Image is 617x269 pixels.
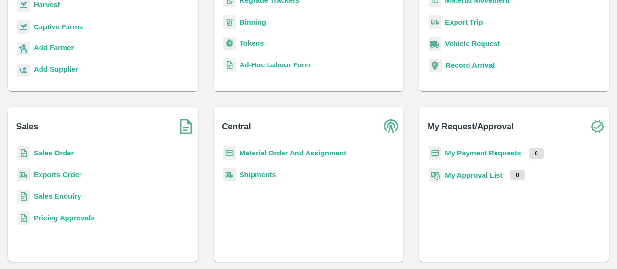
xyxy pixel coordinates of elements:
img: check [585,115,609,139]
a: Sales Enquiry [34,192,81,200]
a: Pricing Approvals [34,214,94,222]
img: delivery [429,15,441,29]
img: sales [17,190,30,204]
img: bin [223,15,236,29]
img: shipments [17,168,30,182]
b: Central [222,120,251,133]
a: Export Trip [445,18,483,26]
img: central [379,115,403,139]
a: Tokens [240,39,264,47]
b: Add Farmer [34,44,74,51]
img: sales [223,58,236,72]
img: payment [429,146,441,160]
img: shipments [223,168,236,182]
img: sales [17,211,30,225]
img: recordArrival [429,59,442,72]
a: Record Arrival [445,62,495,69]
a: Harvest [34,1,60,9]
b: Sales [16,120,39,133]
img: supplier [17,64,30,77]
img: centralMaterial [223,146,236,160]
img: soSales [174,115,198,139]
a: Add Farmer [34,42,74,55]
a: My Payment Requests [445,149,521,157]
a: My Approval List [445,171,502,179]
img: farmer [17,42,30,56]
img: approval [429,168,441,182]
img: tokens [223,37,236,51]
a: Exports Order [34,171,82,179]
a: Sales Order [34,149,74,157]
b: My Request/Approval [428,120,514,133]
a: Material Order And Assignment [240,149,347,157]
img: harvest [17,20,30,34]
a: Add Supplier [34,64,78,77]
p: 0 [510,170,525,180]
b: Add Supplier [34,65,78,73]
a: Vehicle Request [445,40,500,48]
img: vehicle [429,37,441,51]
a: Ad-Hoc Labour Form [240,61,311,69]
img: sales [17,146,30,160]
a: Binning [240,18,266,26]
a: Shipments [240,171,276,179]
p: 0 [529,148,544,159]
a: Captive Farms [34,23,83,31]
